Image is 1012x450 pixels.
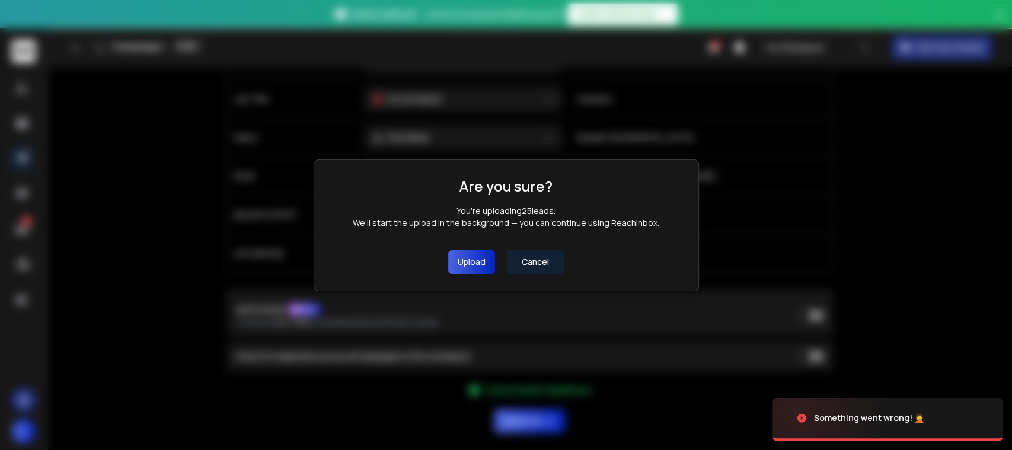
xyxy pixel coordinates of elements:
[448,250,495,274] button: Upload
[814,412,924,424] div: Something went wrong! 🤦
[507,250,564,274] button: Cancel
[459,177,553,196] h1: Are you sure?
[772,386,891,450] img: image
[353,205,659,229] p: You're uploading 25 lead s . We'll start the upload in the background — you can continue using Re...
